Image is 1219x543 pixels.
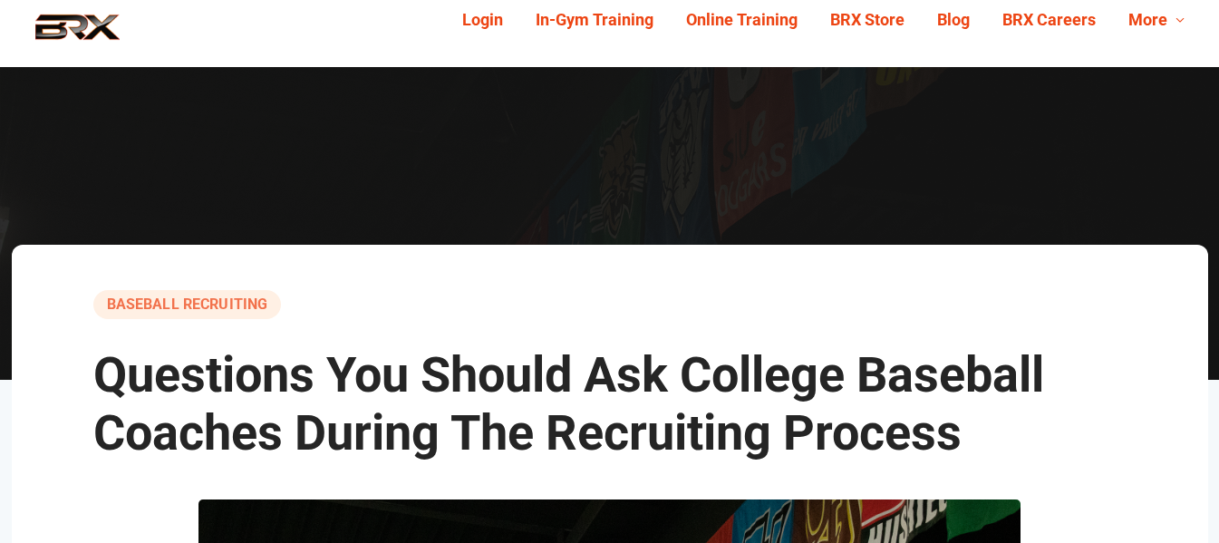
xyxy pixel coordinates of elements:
[670,6,814,34] a: Online Training
[446,6,519,34] a: Login
[814,6,921,34] a: BRX Store
[921,6,986,34] a: Blog
[1112,6,1201,34] a: More
[93,290,282,319] a: Baseball Recruiting
[432,6,1201,34] div: Navigation Menu
[519,6,670,34] a: In-Gym Training
[93,346,1044,462] span: Questions You Should Ask College Baseball Coaches During The Recruiting Process
[18,14,137,53] img: BRX Performance
[986,6,1112,34] a: BRX Careers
